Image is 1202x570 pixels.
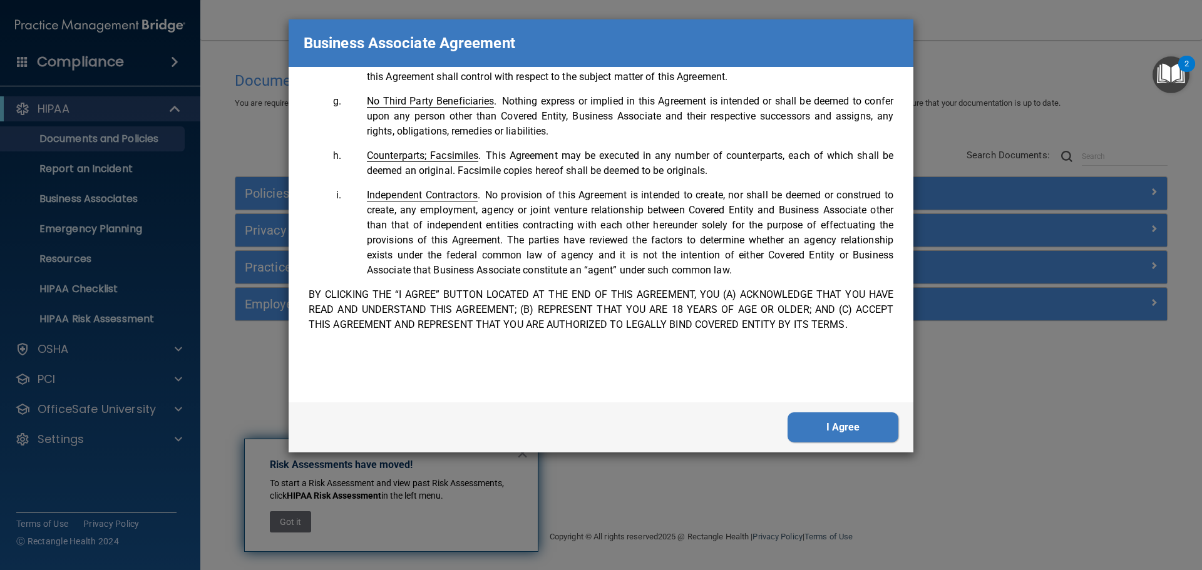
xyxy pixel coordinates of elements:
span: No Third Party Beneficiaries [367,95,494,108]
li: Nothing express or implied in this Agreement is intended or shall be deemed to confer upon any pe... [344,94,893,139]
li: This Agreement may be executed in any number of counterparts, each of which shall be deemed an or... [344,148,893,178]
span: . [367,150,481,161]
p: Business Associate Agreement [304,29,515,57]
span: . [367,189,480,201]
button: I Agree [788,412,898,442]
div: 2 [1184,64,1189,80]
span: Independent Contractors [367,189,478,201]
span: . [367,95,497,107]
span: Counterparts; Facsimiles [367,150,478,162]
p: BY CLICKING THE “I AGREE” BUTTON LOCATED AT THE END OF THIS AGREEMENT, YOU (A) ACKNOWLEDGE THAT Y... [309,287,893,332]
li: No provision of this Agreement is intended to create, nor shall be deemed or construed to create,... [344,188,893,278]
button: Open Resource Center, 2 new notifications [1153,56,1189,93]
